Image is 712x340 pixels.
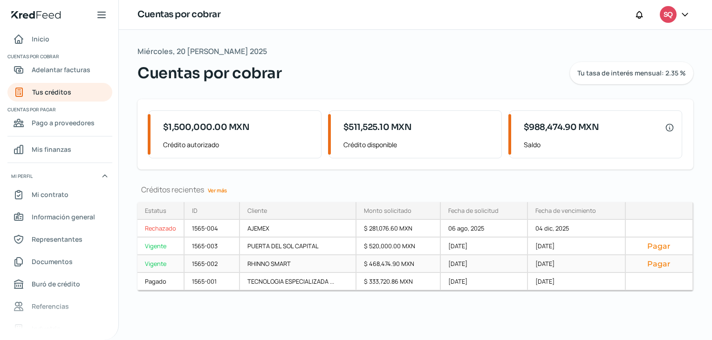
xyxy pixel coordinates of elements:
[528,220,625,238] div: 04 dic, 2025
[7,140,112,159] a: Mis finanzas
[32,211,95,223] span: Información general
[364,206,411,215] div: Monto solicitado
[204,183,231,197] a: Ver más
[137,255,185,273] a: Vigente
[356,220,441,238] div: $ 281,076.60 MXN
[163,121,250,134] span: $1,500,000.00 MXN
[7,320,112,338] a: Industria
[356,238,441,255] div: $ 520,000.00 MXN
[32,323,61,334] span: Industria
[240,238,356,255] div: PUERTA DEL SOL CAPITAL
[7,114,112,132] a: Pago a proveedores
[633,259,685,268] button: Pagar
[32,86,71,98] span: Tus créditos
[356,273,441,291] div: $ 333,720.86 MXN
[145,206,166,215] div: Estatus
[32,233,82,245] span: Representantes
[7,61,112,79] a: Adelantar facturas
[577,70,686,76] span: Tu tasa de interés mensual: 2.35 %
[137,45,267,58] span: Miércoles, 20 [PERSON_NAME] 2025
[240,255,356,273] div: RHINNO SMART
[535,206,596,215] div: Fecha de vencimiento
[32,278,80,290] span: Buró de crédito
[247,206,267,215] div: Cliente
[7,208,112,226] a: Información general
[192,206,198,215] div: ID
[633,241,685,251] button: Pagar
[448,206,499,215] div: Fecha de solicitud
[441,255,528,273] div: [DATE]
[528,255,625,273] div: [DATE]
[7,105,111,114] span: Cuentas por pagar
[137,273,185,291] a: Pagado
[32,189,68,200] span: Mi contrato
[524,139,674,150] span: Saldo
[185,220,240,238] div: 1565-004
[185,273,240,291] div: 1565-001
[441,220,528,238] div: 06 ago, 2025
[32,300,69,312] span: Referencias
[240,220,356,238] div: AJEMEX
[356,255,441,273] div: $ 468,474.90 MXN
[7,275,112,293] a: Buró de crédito
[137,62,281,84] span: Cuentas por cobrar
[7,252,112,271] a: Documentos
[7,30,112,48] a: Inicio
[163,139,314,150] span: Crédito autorizado
[7,83,112,102] a: Tus créditos
[137,184,693,195] div: Créditos recientes
[240,273,356,291] div: TECNOLOGIA ESPECIALIZADA ...
[441,238,528,255] div: [DATE]
[32,256,73,267] span: Documentos
[32,117,95,129] span: Pago a proveedores
[11,172,33,180] span: Mi perfil
[7,185,112,204] a: Mi contrato
[137,8,220,21] h1: Cuentas por cobrar
[137,238,185,255] a: Vigente
[343,121,412,134] span: $511,525.10 MXN
[528,238,625,255] div: [DATE]
[524,121,599,134] span: $988,474.90 MXN
[32,143,71,155] span: Mis finanzas
[664,9,672,20] span: SQ
[441,273,528,291] div: [DATE]
[7,297,112,316] a: Referencias
[528,273,625,291] div: [DATE]
[185,255,240,273] div: 1565-002
[32,64,90,75] span: Adelantar facturas
[7,230,112,249] a: Representantes
[32,33,49,45] span: Inicio
[7,52,111,61] span: Cuentas por cobrar
[343,139,494,150] span: Crédito disponible
[185,238,240,255] div: 1565-003
[137,220,185,238] a: Rechazado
